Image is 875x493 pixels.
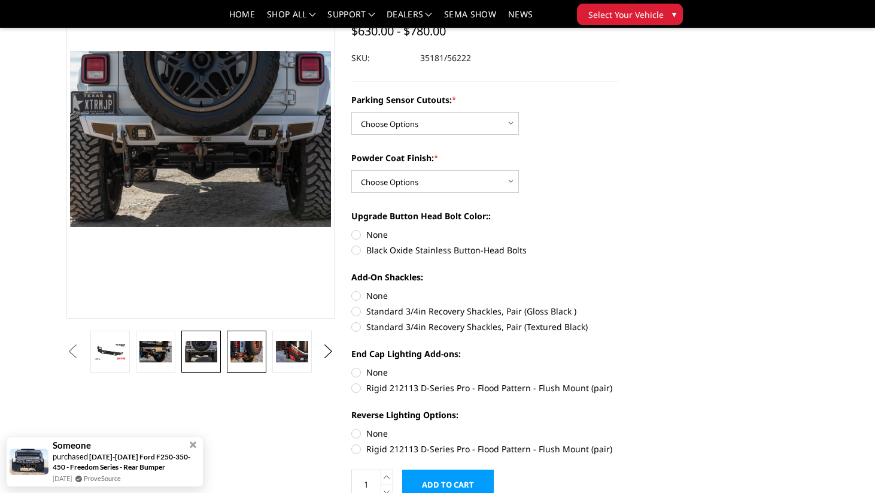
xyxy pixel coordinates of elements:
[444,10,496,28] a: SEMA Show
[351,289,619,302] label: None
[267,10,315,28] a: shop all
[387,10,432,28] a: Dealers
[351,427,619,440] label: None
[672,8,676,20] span: ▾
[351,320,619,333] label: Standard 3/4in Recovery Shackles, Pair (Textured Black)
[139,341,172,362] img: Jeep JL Stubby Rear Bumper
[53,473,72,483] span: [DATE]
[53,440,91,450] span: Someone
[577,4,683,25] button: Select Your Vehicle
[351,382,619,394] label: Rigid 212113 D-Series Pro - Flood Pattern - Flush Mount (pair)
[84,473,121,483] a: ProveSource
[351,347,619,360] label: End Cap Lighting Add-ons:
[229,10,255,28] a: Home
[588,8,664,21] span: Select Your Vehicle
[230,341,263,362] img: Jeep JL Stubby Rear Bumper
[327,10,375,28] a: Support
[351,443,619,455] label: Rigid 212113 D-Series Pro - Flood Pattern - Flush Mount (pair)
[351,409,619,421] label: Reverse Lighting Options:
[53,452,190,471] a: [DATE]-[DATE] Ford F250-350-450 - Freedom Series - Rear Bumper
[351,93,619,106] label: Parking Sensor Cutouts:
[276,341,308,362] img: Jeep JL Stubby Rear Bumper
[351,47,411,69] dt: SKU:
[351,305,619,317] label: Standard 3/4in Recovery Shackles, Pair (Gloss Black )
[420,47,471,69] dd: 35181/56222
[319,343,337,361] button: Next
[351,23,446,39] span: $630.00 - $780.00
[351,228,619,241] label: None
[351,271,619,283] label: Add-On Shackles:
[185,341,217,362] img: Jeep JL Stubby Rear Bumper
[10,449,48,474] img: provesource social proof notification image
[508,10,533,28] a: News
[351,366,619,379] label: None
[351,210,619,222] label: Upgrade Button Head Bolt Color::
[351,152,619,164] label: Powder Coat Finish:
[53,452,88,461] span: purchased
[351,244,619,256] label: Black Oxide Stainless Button-Head Bolts
[63,343,81,361] button: Previous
